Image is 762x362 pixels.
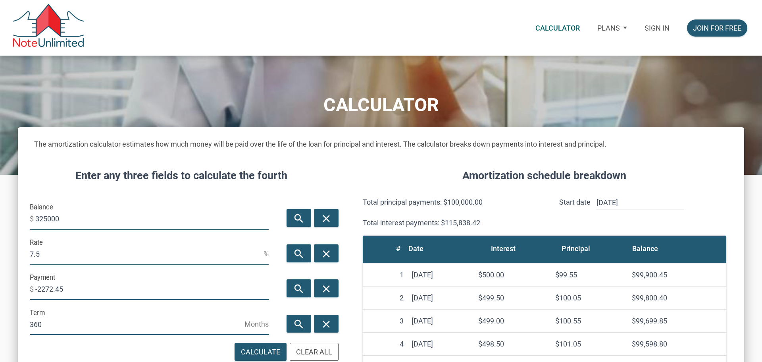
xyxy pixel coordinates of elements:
[287,209,311,227] button: search
[30,306,45,320] label: Term
[30,236,43,250] label: Rate
[632,242,658,256] div: Balance
[597,24,620,32] p: Plans
[30,213,35,225] span: $
[555,269,624,280] div: $99.55
[555,339,624,349] div: $101.05
[321,213,331,225] i: close
[287,315,311,333] button: search
[363,196,536,209] p: Total principal payments: $100,000.00
[527,14,589,43] a: Calculator
[693,23,741,33] div: Join for free
[478,316,547,326] div: $499.00
[645,24,670,32] p: Sign in
[367,292,404,303] div: 2
[9,95,753,116] h1: CALCULATOR
[30,314,244,335] input: Term
[555,292,624,303] div: $100.05
[367,269,404,280] div: 1
[636,14,678,43] a: Sign in
[35,279,269,300] input: Payment
[589,14,636,42] button: Plans
[478,339,547,349] div: $498.50
[314,209,339,227] button: close
[314,315,339,333] button: close
[287,244,311,262] button: search
[412,269,470,280] div: [DATE]
[363,216,536,230] p: Total interest payments: $115,838.42
[412,339,470,349] div: [DATE]
[321,248,331,260] i: close
[396,242,400,256] div: #
[30,200,53,215] label: Balance
[367,339,404,349] div: 4
[30,283,35,296] span: $
[408,242,423,256] div: Date
[535,24,580,32] p: Calculator
[321,283,331,295] i: close
[555,316,624,326] div: $100.55
[294,283,304,295] i: search
[296,347,332,357] div: Clear All
[30,271,55,285] label: Payment
[559,196,591,230] p: Start date
[27,168,336,184] h4: Enter any three fields to calculate the fourth
[12,4,85,52] img: NoteUnlimited
[264,248,269,260] span: %
[687,19,747,37] button: Join for free
[367,316,404,326] div: 3
[35,208,269,230] input: Balance
[478,292,547,303] div: $499.50
[314,279,339,297] button: close
[412,292,470,303] div: [DATE]
[632,316,722,326] div: $99,699.85
[321,318,331,330] i: close
[632,339,722,349] div: $99,598.80
[412,316,470,326] div: [DATE]
[562,242,590,256] div: Principal
[491,242,516,256] div: Interest
[241,347,280,357] div: Calculate
[27,131,735,150] h5: The amortization calculator estimates how much money will be paid over the life of the loan for p...
[678,14,756,43] a: Join for free
[294,248,304,260] i: search
[244,318,269,331] span: Months
[354,168,735,184] h4: Amortization schedule breakdown
[632,292,722,303] div: $99,800.40
[30,243,264,265] input: Rate
[314,244,339,262] button: close
[290,343,339,361] button: Clear All
[294,213,304,225] i: search
[287,279,311,297] button: search
[294,318,304,330] i: search
[235,343,287,361] button: Calculate
[632,269,722,280] div: $99,900.45
[478,269,547,280] div: $500.00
